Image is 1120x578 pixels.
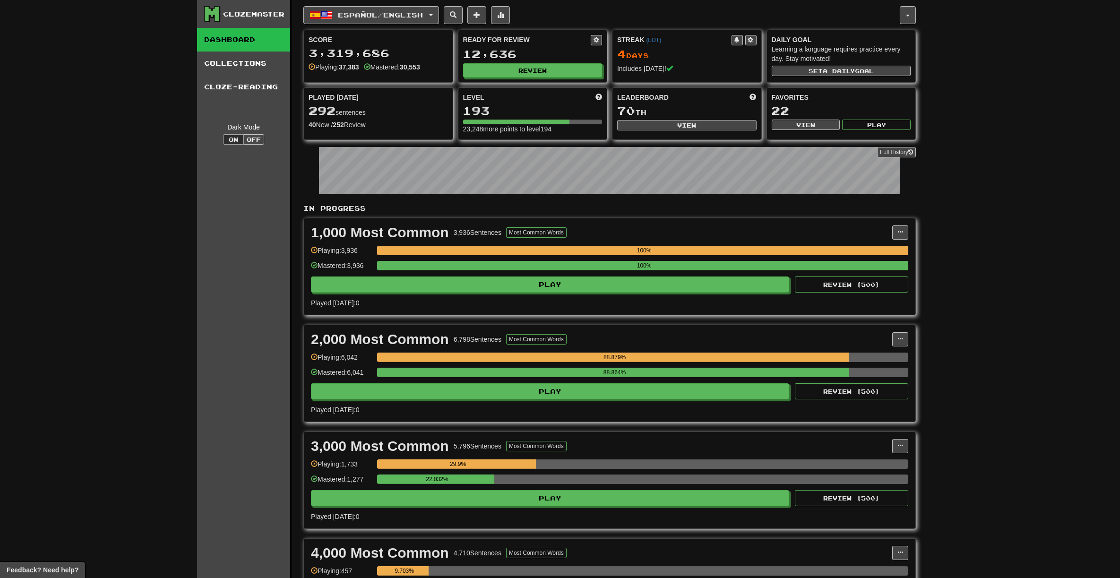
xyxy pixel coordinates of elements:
strong: 30,553 [400,63,420,71]
div: Daily Goal [772,35,911,44]
span: 4 [617,47,626,60]
span: Score more points to level up [595,93,602,102]
button: Most Common Words [506,227,567,238]
span: Played [DATE] [309,93,359,102]
div: 3,319,686 [309,47,448,59]
button: Add sentence to collection [467,6,486,24]
span: Played [DATE]: 0 [311,299,359,307]
button: Most Common Words [506,334,567,345]
button: View [617,120,757,130]
span: Leaderboard [617,93,669,102]
div: 12,636 [463,48,603,60]
div: 22 [772,105,911,117]
div: Playing: 3,936 [311,246,372,261]
button: On [223,134,244,145]
button: Review (500) [795,490,908,506]
div: Clozemaster [223,9,284,19]
span: 292 [309,104,336,117]
div: 2,000 Most Common [311,332,449,346]
div: Includes [DATE]! [617,64,757,73]
div: Mastered: 3,936 [311,261,372,276]
strong: 37,383 [339,63,359,71]
div: Day s [617,48,757,60]
span: Open feedback widget [7,565,78,575]
a: Full History [877,147,916,157]
a: (EDT) [646,37,661,43]
div: 6,798 Sentences [454,335,501,344]
button: Review [463,63,603,78]
div: sentences [309,105,448,117]
span: 70 [617,104,635,117]
span: Played [DATE]: 0 [311,513,359,520]
div: 4,710 Sentences [454,548,501,558]
div: 193 [463,105,603,117]
strong: 40 [309,121,316,129]
div: Ready for Review [463,35,591,44]
p: In Progress [303,204,916,213]
button: Español/English [303,6,439,24]
span: Played [DATE]: 0 [311,406,359,414]
div: Streak [617,35,732,44]
div: 4,000 Most Common [311,546,449,560]
div: 88.864% [380,368,849,377]
button: More stats [491,6,510,24]
div: Playing: 6,042 [311,353,372,368]
button: Most Common Words [506,441,567,451]
div: Mastered: 6,041 [311,368,372,383]
span: a daily [823,68,855,74]
div: Score [309,35,448,44]
button: Seta dailygoal [772,66,911,76]
button: Search sentences [444,6,463,24]
div: 100% [380,261,908,270]
div: 3,000 Most Common [311,439,449,453]
a: Dashboard [197,28,290,52]
button: Play [842,120,911,130]
a: Collections [197,52,290,75]
a: Cloze-Reading [197,75,290,99]
span: Level [463,93,484,102]
div: Playing: [309,62,359,72]
strong: 252 [333,121,344,129]
div: 22.032% [380,474,494,484]
div: 1,000 Most Common [311,225,449,240]
div: 3,936 Sentences [454,228,501,237]
div: Mastered: [364,62,420,72]
div: th [617,105,757,117]
button: Play [311,276,789,293]
div: 5,796 Sentences [454,441,501,451]
button: View [772,120,840,130]
button: Off [243,134,264,145]
div: 88.879% [380,353,849,362]
div: Playing: 1,733 [311,459,372,475]
span: Español / English [338,11,423,19]
div: 29.9% [380,459,536,469]
div: 23,248 more points to level 194 [463,124,603,134]
button: Play [311,383,789,399]
button: Play [311,490,789,506]
button: Review (500) [795,383,908,399]
div: Learning a language requires practice every day. Stay motivated! [772,44,911,63]
div: 9.703% [380,566,429,576]
div: Favorites [772,93,911,102]
div: 100% [380,246,908,255]
button: Review (500) [795,276,908,293]
div: Dark Mode [204,122,283,132]
div: Mastered: 1,277 [311,474,372,490]
button: Most Common Words [506,548,567,558]
span: This week in points, UTC [750,93,757,102]
div: New / Review [309,120,448,129]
